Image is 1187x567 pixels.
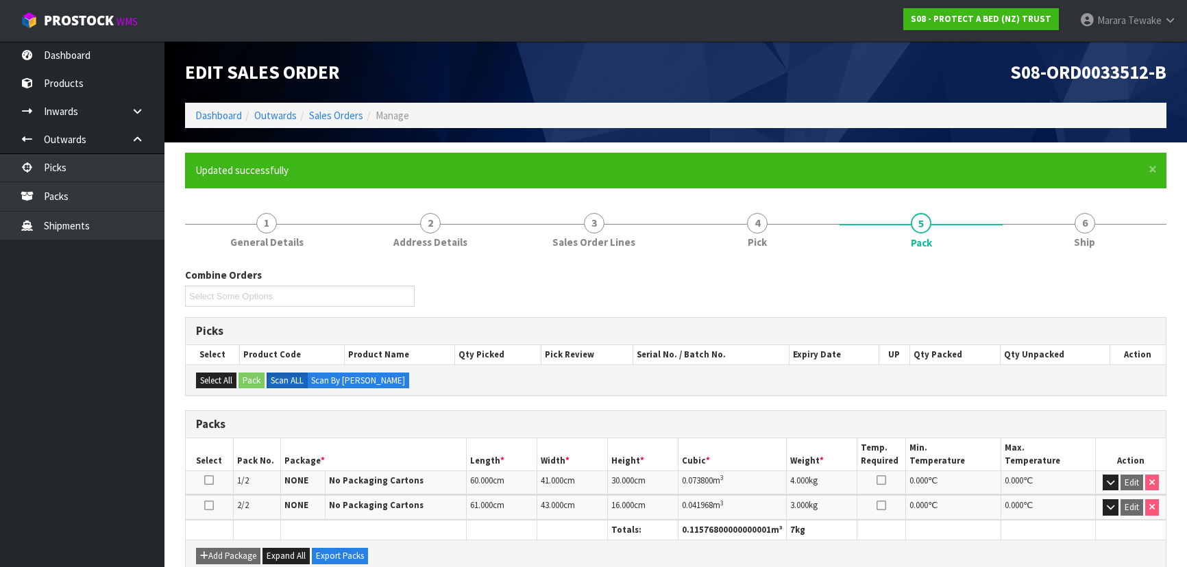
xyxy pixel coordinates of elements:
[1121,475,1143,491] button: Edit
[879,345,909,364] th: UP
[455,345,541,364] th: Qty Picked
[611,475,634,486] span: 30.000
[678,495,787,519] td: m
[1075,213,1095,234] span: 6
[911,213,931,234] span: 5
[787,495,857,519] td: kg
[195,164,289,177] span: Updated successfully
[1074,235,1095,249] span: Ship
[790,499,809,511] span: 3.000
[376,109,409,122] span: Manage
[608,520,678,540] th: Totals:
[747,213,768,234] span: 4
[44,12,114,29] span: ProStock
[857,438,906,470] th: Temp. Required
[789,345,879,364] th: Expiry Date
[678,438,787,470] th: Cubic
[196,325,1155,338] h3: Picks
[790,475,809,486] span: 4.000
[233,438,280,470] th: Pack No.
[1005,475,1023,486] span: 0.000
[284,499,308,511] strong: NONE
[186,438,233,470] th: Select
[682,524,771,535] span: 0.11576800000000001
[1110,345,1166,364] th: Action
[608,495,678,519] td: cm
[239,345,344,364] th: Product Code
[906,470,1001,494] td: ℃
[470,499,493,511] span: 61.000
[185,268,262,282] label: Combine Orders
[906,495,1001,519] td: ℃
[787,520,857,540] th: kg
[1001,470,1095,494] td: ℃
[1121,499,1143,516] button: Edit
[909,499,928,511] span: 0.000
[230,235,304,249] span: General Details
[909,475,928,486] span: 0.000
[906,438,1001,470] th: Min. Temperature
[238,373,265,389] button: Pack
[1149,160,1157,179] span: ×
[312,548,368,564] button: Export Packs
[470,475,493,486] span: 60.000
[1001,345,1110,364] th: Qty Unpacked
[237,499,249,511] span: 2/2
[267,550,306,562] span: Expand All
[1001,495,1095,519] td: ℃
[911,13,1051,25] strong: S08 - PROTECT A BED (NZ) TRUST
[280,438,466,470] th: Package
[608,470,678,494] td: cm
[196,418,1155,431] h3: Packs
[537,495,608,519] td: cm
[787,470,857,494] td: kg
[262,548,310,564] button: Expand All
[537,438,608,470] th: Width
[21,12,38,29] img: cube-alt.png
[541,475,563,486] span: 41.000
[903,8,1059,30] a: S08 - PROTECT A BED (NZ) TRUST
[633,345,790,364] th: Serial No. / Batch No.
[748,235,767,249] span: Pick
[467,438,537,470] th: Length
[611,499,634,511] span: 16.000
[1005,499,1023,511] span: 0.000
[1001,438,1095,470] th: Max. Temperature
[911,236,932,250] span: Pack
[537,470,608,494] td: cm
[678,520,787,540] th: m³
[541,345,633,364] th: Pick Review
[608,438,678,470] th: Height
[196,548,260,564] button: Add Package
[117,15,138,28] small: WMS
[267,373,308,389] label: Scan ALL
[541,499,563,511] span: 43.000
[195,109,242,122] a: Dashboard
[329,475,424,486] strong: No Packaging Cartons
[1097,14,1126,27] span: Marara
[552,235,635,249] span: Sales Order Lines
[420,213,441,234] span: 2
[909,345,1000,364] th: Qty Packed
[256,213,277,234] span: 1
[345,345,455,364] th: Product Name
[329,499,424,511] strong: No Packaging Cartons
[393,235,467,249] span: Address Details
[309,109,363,122] a: Sales Orders
[682,499,713,511] span: 0.041968
[1128,14,1162,27] span: Tewake
[196,373,236,389] button: Select All
[720,473,724,482] sup: 3
[254,109,297,122] a: Outwards
[682,475,713,486] span: 0.073800
[1096,438,1166,470] th: Action
[237,475,249,486] span: 1/2
[584,213,604,234] span: 3
[787,438,857,470] th: Weight
[185,60,339,84] span: Edit Sales Order
[467,470,537,494] td: cm
[1010,60,1166,84] span: S08-ORD0033512-B
[467,495,537,519] td: cm
[284,475,308,486] strong: NONE
[720,499,724,507] sup: 3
